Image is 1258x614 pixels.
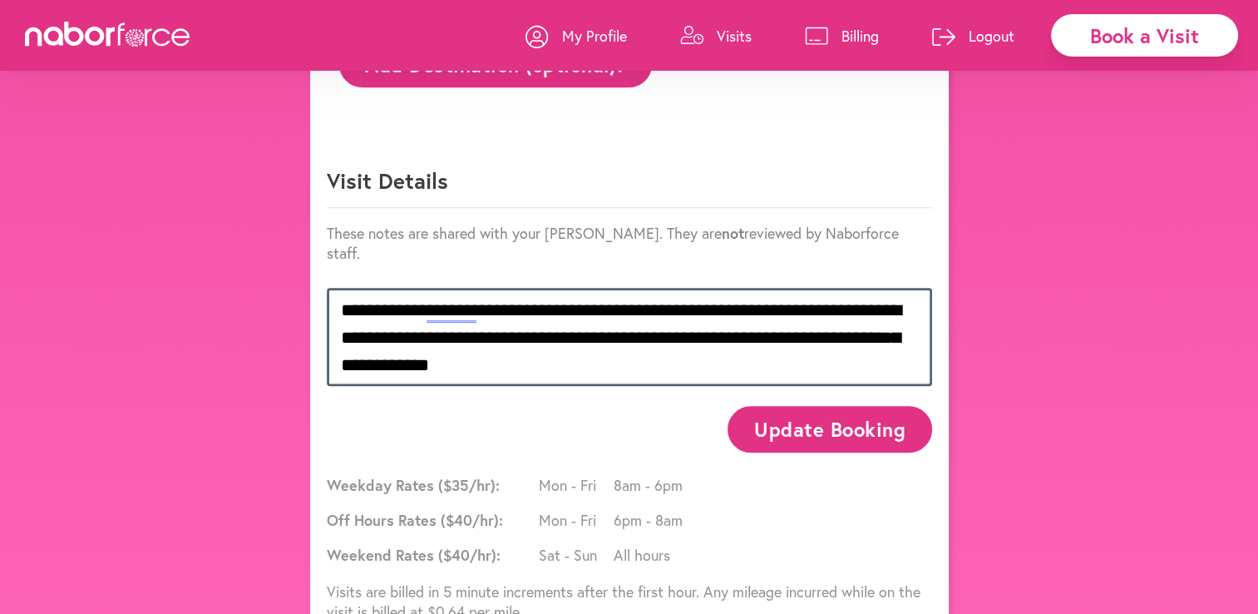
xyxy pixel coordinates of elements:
span: Mon - Fri [539,510,614,530]
span: Weekday Rates [327,475,535,495]
p: Visit Details [327,166,932,208]
p: Billing [841,26,879,46]
p: These notes are shared with your [PERSON_NAME]. They are reviewed by Naborforce staff. [327,223,932,263]
p: My Profile [562,26,627,46]
a: Billing [805,11,879,61]
span: Sat - Sun [539,545,614,565]
span: Mon - Fri [539,475,614,495]
span: ($ 40 /hr): [441,510,503,530]
span: Weekend Rates [327,545,535,565]
span: ($ 35 /hr): [438,475,500,495]
strong: not [722,223,744,243]
span: ($ 40 /hr): [438,545,501,565]
span: 6pm - 8am [614,510,688,530]
div: Book a Visit [1051,14,1238,57]
span: Off Hours Rates [327,510,535,530]
a: My Profile [525,11,627,61]
span: All hours [614,545,688,565]
a: Visits [680,11,752,61]
a: Logout [932,11,1014,61]
p: Visits [717,26,752,46]
span: 8am - 6pm [614,475,688,495]
p: Logout [969,26,1014,46]
button: Update Booking [728,406,931,452]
